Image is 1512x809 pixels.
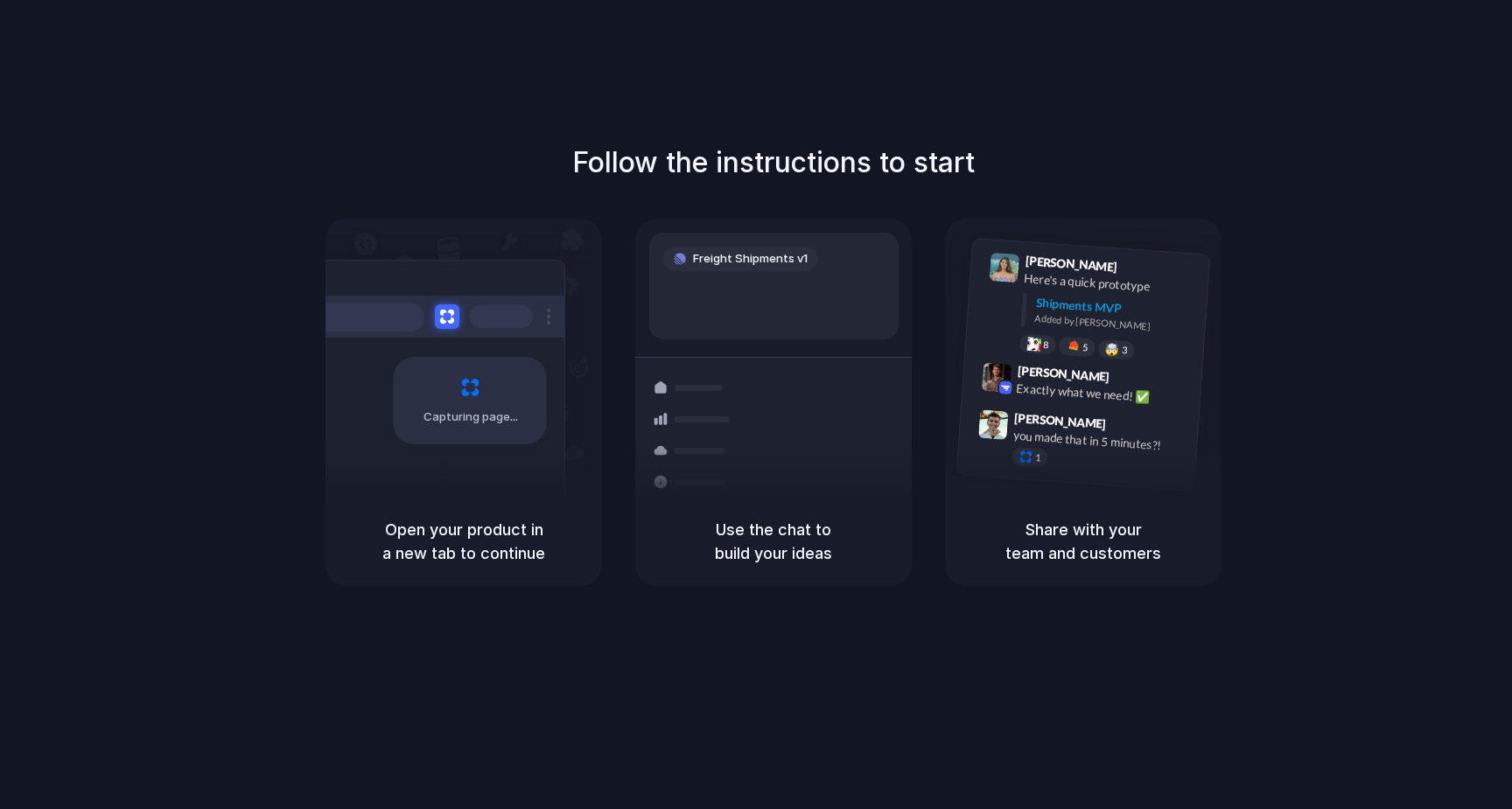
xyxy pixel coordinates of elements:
span: [PERSON_NAME] [1017,361,1109,387]
div: Here's a quick prototype [1024,269,1199,299]
span: Capturing page [423,408,521,426]
span: 1 [1035,453,1041,463]
span: 9:41 AM [1123,260,1158,281]
span: 9:42 AM [1115,370,1151,391]
div: Shipments MVP [1035,294,1197,323]
span: 9:47 AM [1111,416,1147,437]
div: you made that in 5 minutes?! [1012,426,1187,456]
h5: Share with your team and customers [966,518,1200,565]
div: 🤯 [1105,343,1120,356]
div: Exactly what we need! ✅ [1016,380,1191,409]
h5: Open your product in a new tab to continue [346,518,581,565]
span: 3 [1122,345,1128,355]
span: Freight Shipments v1 [693,250,808,268]
h1: Follow the instructions to start [572,142,975,184]
span: 5 [1082,343,1088,352]
span: 8 [1043,340,1049,350]
h5: Use the chat to build your ideas [656,518,891,565]
span: [PERSON_NAME] [1014,408,1107,434]
span: [PERSON_NAME] [1025,251,1117,276]
div: Added by [PERSON_NAME] [1034,311,1195,337]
